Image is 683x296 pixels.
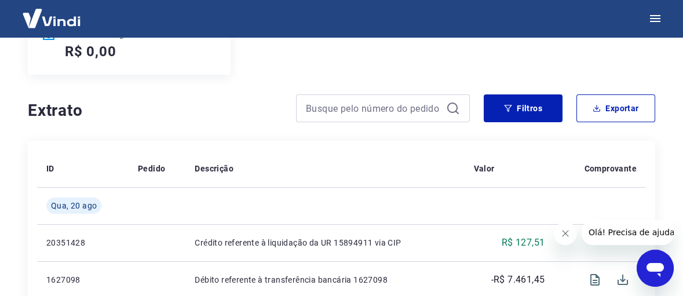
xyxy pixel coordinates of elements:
[581,266,609,294] span: Visualizar
[582,220,674,245] iframe: Mensagem da empresa
[46,237,119,249] p: 20351428
[28,99,282,122] h4: Extrato
[138,163,165,174] p: Pedido
[195,274,455,286] p: Débito referente à transferência bancária 1627098
[46,274,119,286] p: 1627098
[306,100,441,117] input: Busque pelo número do pedido
[51,200,97,211] span: Qua, 20 ago
[637,250,674,287] iframe: Botão para abrir a janela de mensagens
[554,222,577,245] iframe: Fechar mensagem
[491,273,545,287] p: -R$ 7.461,45
[484,94,563,122] button: Filtros
[609,266,637,294] span: Download
[576,94,655,122] button: Exportar
[195,163,233,174] p: Descrição
[502,236,545,250] p: R$ 127,51
[585,163,637,174] p: Comprovante
[65,42,116,61] h5: R$ 0,00
[195,237,455,249] p: Crédito referente à liquidação da UR 15894911 via CIP
[474,163,495,174] p: Valor
[46,163,54,174] p: ID
[14,1,89,36] img: Vindi
[7,8,97,17] span: Olá! Precisa de ajuda?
